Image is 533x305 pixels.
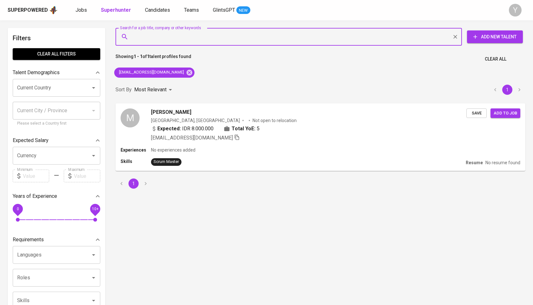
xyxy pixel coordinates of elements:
p: Showing of talent profiles found [115,53,191,65]
p: Sort By [115,86,132,94]
a: GlintsGPT NEW [213,6,250,14]
a: M[PERSON_NAME][GEOGRAPHIC_DATA], [GEOGRAPHIC_DATA]Not open to relocationExpected: IDR 8.000.000To... [115,103,525,171]
nav: pagination navigation [489,85,525,95]
span: Clear All filters [18,50,95,58]
nav: pagination navigation [115,178,152,189]
p: Resume [466,159,483,166]
div: Years of Experience [13,190,100,203]
button: Open [89,151,98,160]
p: Skills [121,158,151,165]
button: Open [89,273,98,282]
button: Open [89,296,98,305]
button: Clear [451,32,460,41]
span: [EMAIL_ADDRESS][DOMAIN_NAME] [114,69,188,75]
input: Value [74,170,100,182]
b: Expected: [157,125,181,133]
div: IDR 8.000.000 [151,125,214,133]
div: M [121,108,140,127]
p: Years of Experience [13,192,57,200]
button: Clear All [482,53,509,65]
div: [EMAIL_ADDRESS][DOMAIN_NAME] [114,68,194,78]
button: page 1 [502,85,512,95]
p: Requirements [13,236,44,243]
input: Value [23,170,49,182]
p: Not open to relocation [253,117,297,124]
div: [GEOGRAPHIC_DATA], [GEOGRAPHIC_DATA] [151,117,240,124]
span: 5 [257,125,260,133]
span: GlintsGPT [213,7,235,13]
button: Add to job [490,108,520,118]
span: Save [470,110,484,117]
span: 0 [16,207,19,211]
a: Superpoweredapp logo [8,5,58,15]
a: Teams [184,6,200,14]
p: Most Relevant [134,86,167,94]
span: [EMAIL_ADDRESS][DOMAIN_NAME] [151,135,233,141]
p: Please select a Country first [17,120,96,127]
div: Expected Salary [13,134,100,147]
span: NEW [236,7,250,14]
p: No resume found [485,159,520,166]
p: Talent Demographics [13,69,60,76]
div: Scrum Master [154,159,179,165]
b: Superhunter [101,7,131,13]
span: Candidates [145,7,170,13]
div: Most Relevant [134,84,174,96]
span: Teams [184,7,199,13]
span: 10+ [92,207,98,211]
b: 1 [147,54,149,59]
h6: Filters [13,33,100,43]
span: Jobs [76,7,87,13]
button: Clear All filters [13,48,100,60]
div: Talent Demographics [13,66,100,79]
a: Jobs [76,6,88,14]
button: Open [89,250,98,259]
span: Add to job [494,110,517,117]
button: Open [89,83,98,92]
p: Expected Salary [13,137,49,144]
button: Add New Talent [467,30,523,43]
b: Total YoE: [232,125,255,133]
img: app logo [49,5,58,15]
p: No experiences added [151,147,195,153]
a: Candidates [145,6,171,14]
div: Superpowered [8,7,48,14]
button: page 1 [128,178,139,189]
a: Superhunter [101,6,132,14]
div: Requirements [13,233,100,246]
span: Add New Talent [472,33,518,41]
span: Clear All [485,55,506,63]
button: Save [466,108,487,118]
b: 1 - 1 [134,54,142,59]
span: [PERSON_NAME] [151,108,191,116]
p: Experiences [121,147,151,153]
div: Y [509,4,522,16]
